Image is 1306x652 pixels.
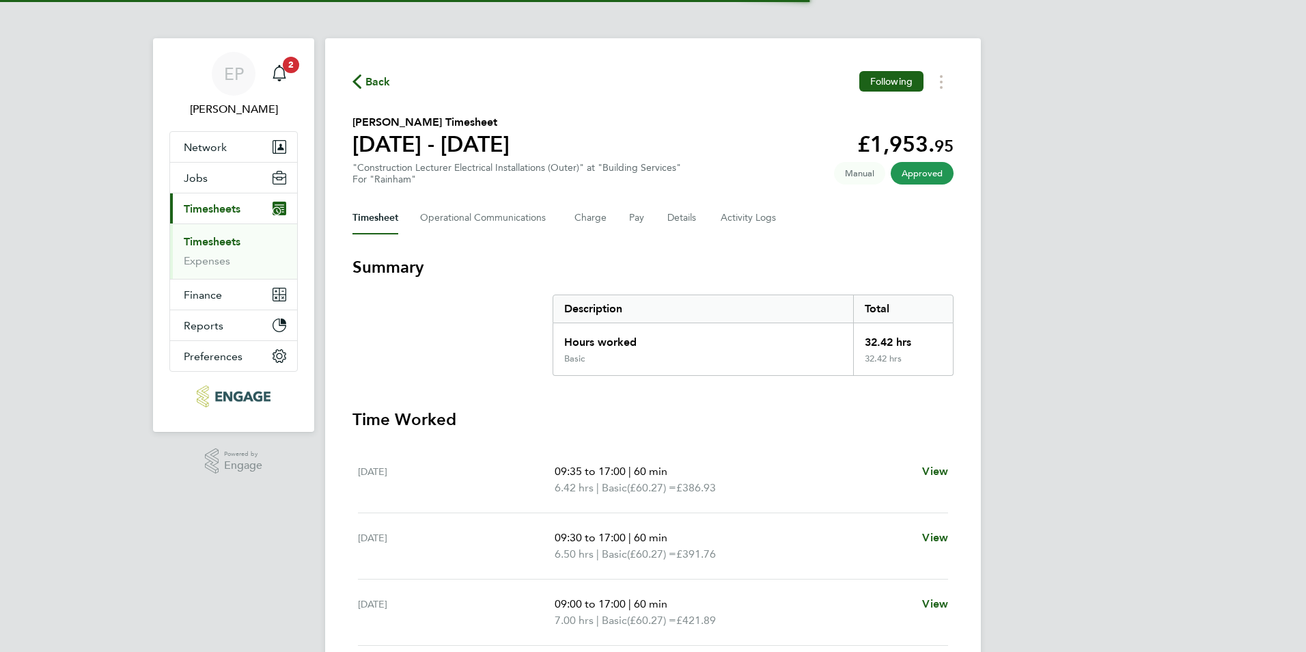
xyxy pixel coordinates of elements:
[553,295,853,323] div: Description
[555,465,626,478] span: 09:35 to 17:00
[358,463,555,496] div: [DATE]
[352,114,510,131] h2: [PERSON_NAME] Timesheet
[922,596,948,612] a: View
[169,52,298,118] a: EP[PERSON_NAME]
[853,295,953,323] div: Total
[184,350,242,363] span: Preferences
[857,131,954,157] app-decimal: £1,953.
[266,52,293,96] a: 2
[352,202,398,234] button: Timesheet
[627,481,676,494] span: (£60.27) =
[184,254,230,267] a: Expenses
[170,223,297,279] div: Timesheets
[574,202,607,234] button: Charge
[564,353,585,364] div: Basic
[929,71,954,92] button: Timesheets Menu
[934,136,954,156] span: 95
[555,531,626,544] span: 09:30 to 17:00
[352,174,681,185] div: For "Rainham"
[365,74,391,90] span: Back
[922,597,948,610] span: View
[676,481,716,494] span: £386.93
[596,481,599,494] span: |
[197,385,270,407] img: carbonrecruitment-logo-retina.png
[184,202,240,215] span: Timesheets
[283,57,299,73] span: 2
[205,448,263,474] a: Powered byEngage
[170,193,297,223] button: Timesheets
[184,172,208,185] span: Jobs
[627,547,676,560] span: (£60.27) =
[170,132,297,162] button: Network
[224,460,262,472] span: Engage
[596,547,599,560] span: |
[358,530,555,562] div: [DATE]
[224,65,244,83] span: EP
[634,597,667,610] span: 60 min
[358,596,555,629] div: [DATE]
[555,614,594,627] span: 7.00 hrs
[170,310,297,340] button: Reports
[184,319,223,332] span: Reports
[420,202,553,234] button: Operational Communications
[628,597,631,610] span: |
[853,353,953,375] div: 32.42 hrs
[352,73,391,90] button: Back
[667,202,699,234] button: Details
[224,448,262,460] span: Powered by
[922,463,948,480] a: View
[153,38,314,432] nav: Main navigation
[634,465,667,478] span: 60 min
[922,465,948,478] span: View
[634,531,667,544] span: 60 min
[676,614,716,627] span: £421.89
[870,75,913,87] span: Following
[628,465,631,478] span: |
[352,256,954,278] h3: Summary
[891,162,954,185] span: This timesheet has been approved.
[602,612,627,629] span: Basic
[170,163,297,193] button: Jobs
[184,288,222,301] span: Finance
[627,614,676,627] span: (£60.27) =
[596,614,599,627] span: |
[352,162,681,185] div: "Construction Lecturer Electrical Installations (Outer)" at "Building Services"
[555,547,594,560] span: 6.50 hrs
[922,531,948,544] span: View
[676,547,716,560] span: £391.76
[602,480,627,496] span: Basic
[922,530,948,546] a: View
[834,162,885,185] span: This timesheet was manually created.
[629,202,645,234] button: Pay
[352,131,510,158] h1: [DATE] - [DATE]
[553,295,954,376] div: Summary
[555,597,626,610] span: 09:00 to 17:00
[169,101,298,118] span: Emma Procter
[170,341,297,371] button: Preferences
[169,385,298,407] a: Go to home page
[602,546,627,562] span: Basic
[721,202,778,234] button: Activity Logs
[555,481,594,494] span: 6.42 hrs
[184,141,227,154] span: Network
[859,71,923,92] button: Following
[553,323,853,353] div: Hours worked
[853,323,953,353] div: 32.42 hrs
[170,280,297,310] button: Finance
[352,409,954,431] h3: Time Worked
[184,235,240,248] a: Timesheets
[628,531,631,544] span: |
